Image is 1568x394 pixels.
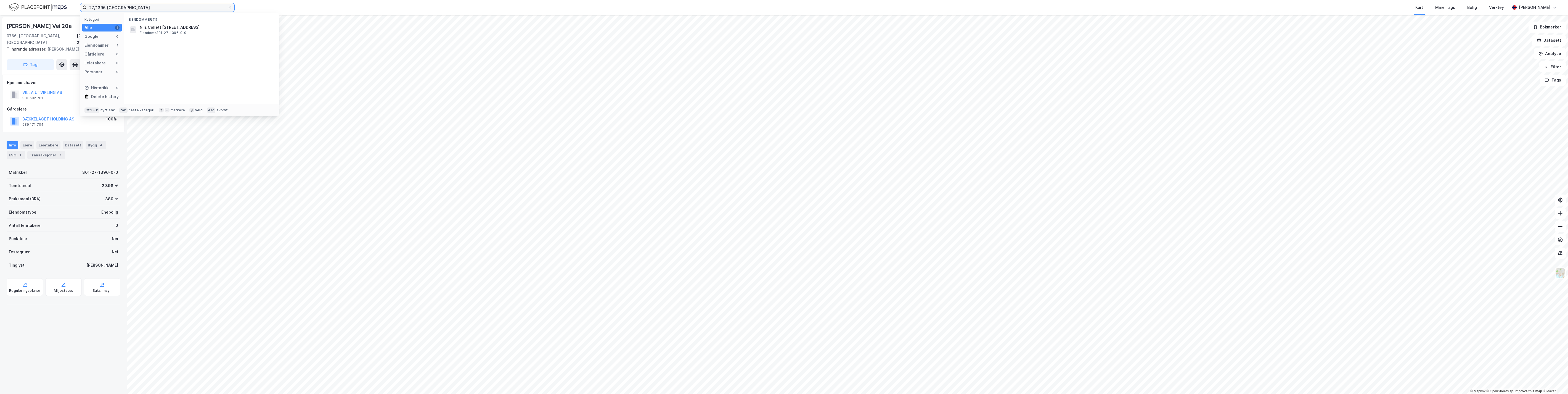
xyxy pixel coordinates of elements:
div: Info [7,141,18,149]
button: Bokmerker [1529,22,1566,33]
div: Matrikkel [9,169,27,176]
div: Saksinnsyn [93,288,112,293]
div: Festegrunn [9,249,30,255]
div: [PERSON_NAME] Vei 20a [7,22,73,30]
button: Tag [7,59,54,70]
div: Punktleie [9,235,27,242]
div: Tomteareal [9,182,31,189]
img: logo.f888ab2527a4732fd821a326f86c7f29.svg [9,2,67,12]
div: Bolig [1467,4,1477,11]
div: 0766, [GEOGRAPHIC_DATA], [GEOGRAPHIC_DATA] [7,33,77,46]
div: 981 602 781 [22,96,43,100]
a: OpenStreetMap [1487,389,1513,393]
div: Eiendommer (1) [124,13,279,23]
div: [GEOGRAPHIC_DATA], 27/1396 [77,33,120,46]
div: Nei [112,249,118,255]
img: Z [1555,268,1566,278]
div: 1 [17,152,23,158]
button: Filter [1539,61,1566,72]
div: 0 [115,70,120,74]
div: 0 [115,52,120,56]
div: Bygg [86,141,106,149]
div: Google [84,33,99,40]
a: Mapbox [1470,389,1485,393]
div: Ctrl + k [84,107,99,113]
div: Miljøstatus [54,288,73,293]
div: Gårdeiere [7,106,120,112]
div: 1 [115,25,120,30]
button: Tags [1540,75,1566,86]
div: Hjemmelshaver [7,79,120,86]
div: tab [119,107,128,113]
span: Nils Collett [STREET_ADDRESS] [140,24,272,31]
div: esc [207,107,216,113]
div: Tinglyst [9,262,25,269]
div: 0 [115,222,118,229]
span: Eiendom • 301-27-1396-0-0 [140,31,187,35]
div: 0 [115,34,120,39]
div: velg [195,108,203,112]
div: Kategori [84,17,122,22]
div: Antall leietakere [9,222,41,229]
input: Søk på adresse, matrikkel, gårdeiere, leietakere eller personer [87,3,228,12]
div: Personer [84,69,102,75]
div: 4 [98,142,104,148]
div: Bruksareal (BRA) [9,196,41,202]
div: 100% [106,116,117,122]
div: 7 [57,152,63,158]
div: Reguleringsplaner [9,288,40,293]
button: Datasett [1532,35,1566,46]
div: nytt søk [100,108,115,112]
div: ESG [7,151,25,159]
div: Kart [1415,4,1423,11]
div: Kontrollprogram for chat [1540,367,1568,394]
div: Enebolig [101,209,118,216]
div: Eiere [20,141,34,149]
div: 1 [115,43,120,48]
div: Leietakere [36,141,60,149]
div: 301-27-1396-0-0 [82,169,118,176]
div: Gårdeiere [84,51,104,57]
div: 989 171 704 [22,122,44,127]
div: Delete history [91,93,119,100]
div: markere [171,108,185,112]
div: Verktøy [1489,4,1504,11]
iframe: Chat Widget [1540,367,1568,394]
div: [PERSON_NAME] [86,262,118,269]
div: Nei [112,235,118,242]
span: Tilhørende adresser: [7,47,47,51]
div: Datasett [63,141,83,149]
button: Analyse [1534,48,1566,59]
div: [PERSON_NAME] Vei 20b [7,46,116,52]
div: Mine Tags [1435,4,1455,11]
div: 0 [115,86,120,90]
div: Eiendomstype [9,209,36,216]
div: Transaksjoner [27,151,65,159]
div: avbryt [216,108,228,112]
div: [PERSON_NAME] [1519,4,1550,11]
div: Leietakere [84,60,106,66]
div: Eiendommer [84,42,108,49]
div: Alle [84,24,92,31]
div: neste kategori [129,108,155,112]
div: 380 ㎡ [105,196,118,202]
div: Historikk [84,85,108,91]
div: 0 [115,61,120,65]
a: Improve this map [1515,389,1542,393]
div: 2 398 ㎡ [102,182,118,189]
